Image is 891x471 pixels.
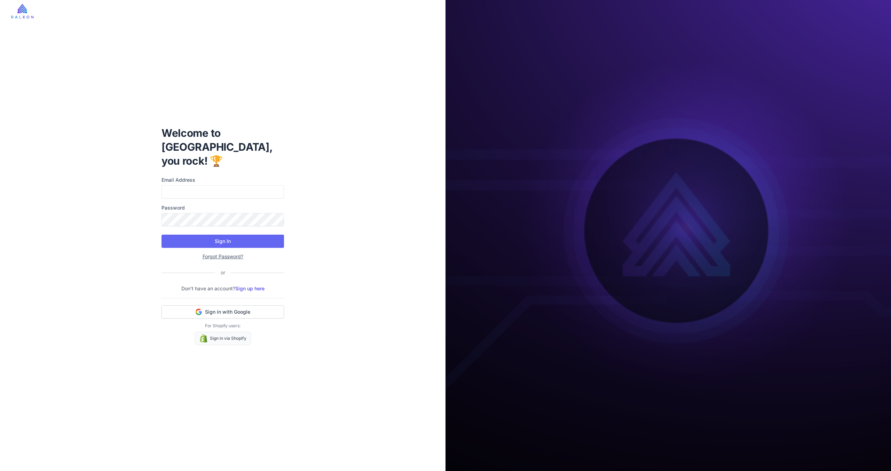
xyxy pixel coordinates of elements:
[195,332,251,345] a: Sign in via Shopify
[205,308,250,315] span: Sign in with Google
[235,285,265,291] a: Sign up here
[161,235,284,248] button: Sign In
[161,285,284,292] p: Don't have an account?
[161,126,284,168] h1: Welcome to [GEOGRAPHIC_DATA], you rock! 🏆
[215,269,231,276] div: or
[11,4,33,18] img: raleon-logo-whitebg.9aac0268.jpg
[161,305,284,319] button: Sign in with Google
[203,253,243,259] a: Forgot Password?
[161,176,284,184] label: Email Address
[161,204,284,212] label: Password
[161,323,284,329] p: For Shopify users:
